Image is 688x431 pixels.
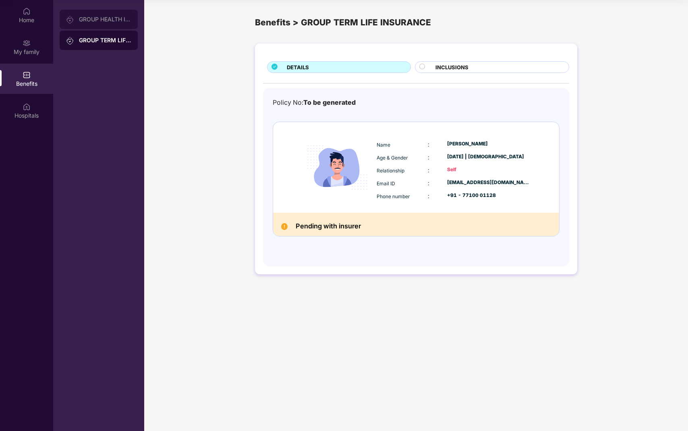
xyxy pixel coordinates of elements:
[23,7,31,15] img: svg+xml;base64,PHN2ZyBpZD0iSG9tZSIgeG1sbnM9Imh0dHA6Ly93d3cudzMub3JnLzIwMDAvc3ZnIiB3aWR0aD0iMjAiIG...
[255,16,577,29] div: Benefits > GROUP TERM LIFE INSURANCE
[23,71,31,79] img: svg+xml;base64,PHN2ZyBpZD0iQmVuZWZpdHMiIHhtbG5zPSJodHRwOi8vd3d3LnczLm9yZy8yMDAwL3N2ZyIgd2lkdGg9Ij...
[447,179,530,186] div: [EMAIL_ADDRESS][DOMAIN_NAME]
[447,166,530,174] div: Self
[287,63,309,71] span: DETAILS
[435,63,468,71] span: INCLUSIONS
[377,180,395,186] span: Email ID
[303,99,356,106] span: To be generated
[428,167,429,174] span: :
[428,141,429,148] span: :
[377,142,390,148] span: Name
[447,140,530,148] div: [PERSON_NAME]
[79,36,131,44] div: GROUP TERM LIFE INSURANCE
[377,155,408,161] span: Age & Gender
[428,154,429,161] span: :
[273,97,356,108] div: Policy No:
[428,180,429,186] span: :
[428,193,429,199] span: :
[447,153,530,161] div: [DATE] | [DEMOGRAPHIC_DATA]
[377,193,410,199] span: Phone number
[281,223,288,230] img: Pending
[79,16,131,23] div: GROUP HEALTH INSURANCE
[447,192,530,199] div: +91 - 77100 01128
[23,39,31,47] img: svg+xml;base64,PHN2ZyB3aWR0aD0iMjAiIGhlaWdodD0iMjAiIHZpZXdCb3g9IjAgMCAyMCAyMCIgZmlsbD0ibm9uZSIgeG...
[66,16,74,24] img: svg+xml;base64,PHN2ZyB3aWR0aD0iMjAiIGhlaWdodD0iMjAiIHZpZXdCb3g9IjAgMCAyMCAyMCIgZmlsbD0ibm9uZSIgeG...
[296,221,361,232] h2: Pending with insurer
[23,103,31,111] img: svg+xml;base64,PHN2ZyBpZD0iSG9zcGl0YWxzIiB4bWxucz0iaHR0cDovL3d3dy53My5vcmcvMjAwMC9zdmciIHdpZHRoPS...
[300,130,375,205] img: icon
[377,168,404,174] span: Relationship
[66,37,74,45] img: svg+xml;base64,PHN2ZyB3aWR0aD0iMjAiIGhlaWdodD0iMjAiIHZpZXdCb3g9IjAgMCAyMCAyMCIgZmlsbD0ibm9uZSIgeG...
